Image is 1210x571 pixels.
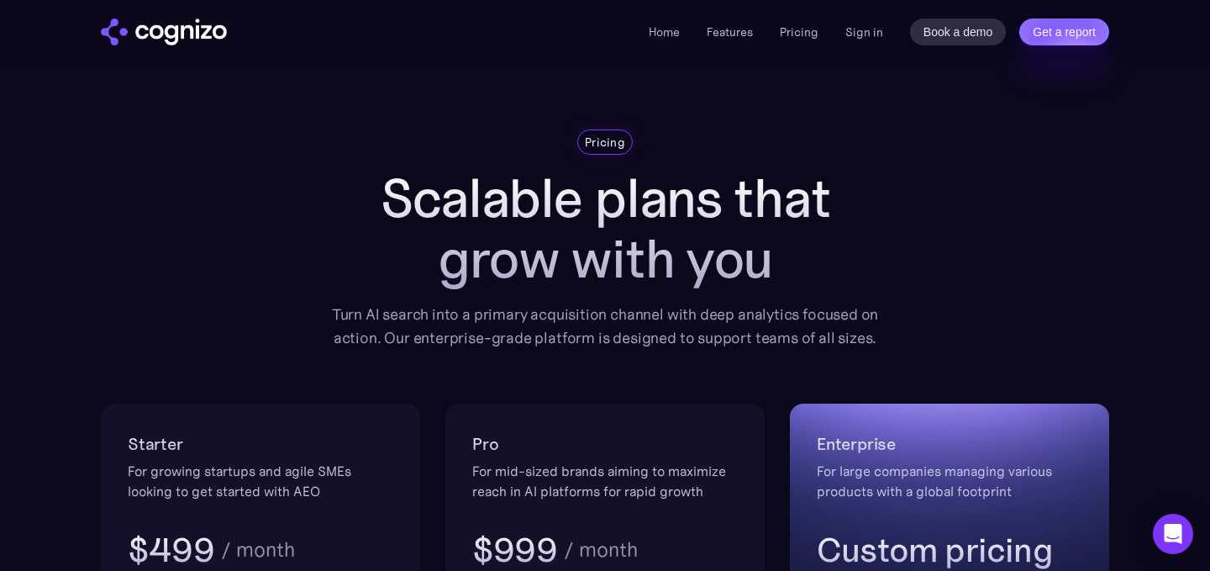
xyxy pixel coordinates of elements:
[221,540,295,560] div: / month
[585,134,625,151] div: Pricing
[707,24,753,40] a: Features
[101,19,227,45] a: home
[817,431,1082,457] h2: Enterprise
[910,19,1007,45] a: Book a demo
[845,22,883,42] a: Sign in
[817,461,1082,501] div: For large companies managing various products with a global footprint
[780,24,818,40] a: Pricing
[319,168,891,289] h1: Scalable plans that grow with you
[649,24,680,40] a: Home
[128,431,393,457] h2: Starter
[1019,19,1109,45] a: Get a report
[319,303,891,350] div: Turn AI search into a primary acquisition channel with deep analytics focused on action. Our ente...
[128,461,393,501] div: For growing startups and agile SMEs looking to get started with AEO
[472,461,738,501] div: For mid-sized brands aiming to maximize reach in AI platforms for rapid growth
[564,540,638,560] div: / month
[1153,514,1193,554] div: Open Intercom Messenger
[101,19,227,45] img: cognizo logo
[472,431,738,457] h2: Pro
